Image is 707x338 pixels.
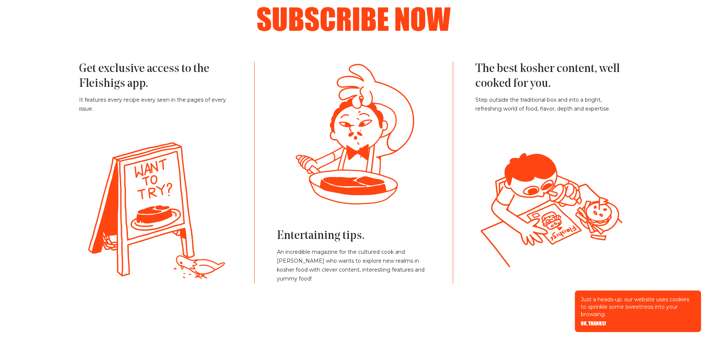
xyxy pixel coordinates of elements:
p: Step outside the traditional box and into a bright, refreshing world of food, flavor, depth and e... [475,96,628,114]
p: Just a heads-up: our website uses cookies to sprinkle some sweetness into your browsing. [581,296,695,318]
p: An incredible magazine for the cultured cook and [PERSON_NAME] who wants to explore new realms in... [277,248,430,283]
h3: Get exclusive access to the Fleishigs app. [79,62,232,91]
h2: Subscribe now [101,4,606,33]
button: OK, THANKS! [581,321,606,326]
p: It features every recipe every seen in the pages of every issue. [79,96,232,114]
h3: Entertaining tips. [277,229,430,243]
h3: The best kosher content, well cooked for you. [475,62,628,91]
